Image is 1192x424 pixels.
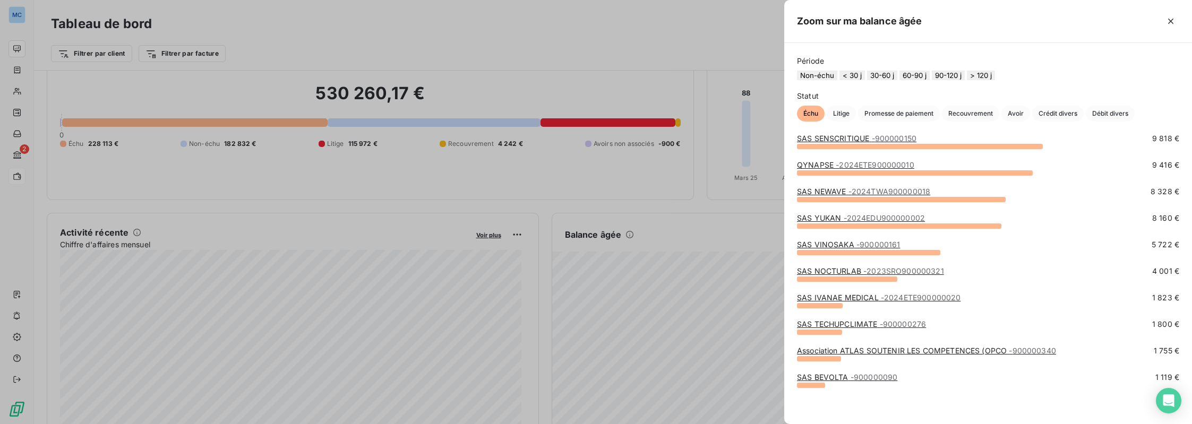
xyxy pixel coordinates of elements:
[848,187,931,196] span: - 2024TWA900000018
[880,319,927,328] span: - 900000276
[899,71,930,80] button: 60-90 j
[851,373,898,382] span: - 900000090
[797,266,944,275] a: SAS NOCTURLAB
[856,240,901,249] span: - 900000161
[797,160,914,169] a: QYNAPSE
[827,106,856,122] button: Litige
[844,213,925,222] span: - 2024EDU900000002
[839,71,865,80] button: < 30 j
[942,106,999,122] button: Recouvrement
[967,71,995,80] button: > 120 j
[797,187,930,196] a: SAS NEWAVE
[797,91,1179,101] span: Statut
[881,293,961,302] span: - 2024ETE900000020
[836,160,914,169] span: - 2024ETE900000010
[797,319,926,328] a: SAS TECHUPCLIMATE
[1032,106,1084,122] button: Crédit divers
[872,134,917,143] span: - 900000150
[1152,133,1179,144] span: 9 818 €
[1001,106,1030,122] button: Avoir
[863,266,944,275] span: - 2023SRO900000321
[1152,319,1179,330] span: 1 800 €
[1152,239,1179,250] span: 5 722 €
[1152,213,1179,223] span: 8 160 €
[867,71,897,80] button: 30-60 j
[797,346,1056,355] a: Association ATLAS SOUTENIR LES COMPETENCES (OPCO
[1009,346,1056,355] span: - 900000340
[797,293,961,302] a: SAS IVANAE MEDICAL
[797,213,925,222] a: SAS YUKAN
[932,71,965,80] button: 90-120 j
[797,373,897,382] a: SAS BEVOLTA
[797,240,900,249] a: SAS VINOSAKA
[858,106,940,122] button: Promesse de paiement
[797,14,922,29] h5: Zoom sur ma balance âgée
[1154,345,1179,356] span: 1 755 €
[1152,266,1179,276] span: 4 001 €
[797,106,825,122] button: Échu
[1151,186,1179,197] span: 8 328 €
[1086,106,1135,122] button: Débit divers
[1152,160,1179,170] span: 9 416 €
[1156,388,1181,413] div: Open Intercom Messenger
[1155,372,1179,383] span: 1 119 €
[797,134,916,143] a: SAS SENSCRITIQUE
[797,56,1179,66] span: Période
[797,71,837,80] button: Non-échu
[1152,292,1179,303] span: 1 823 €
